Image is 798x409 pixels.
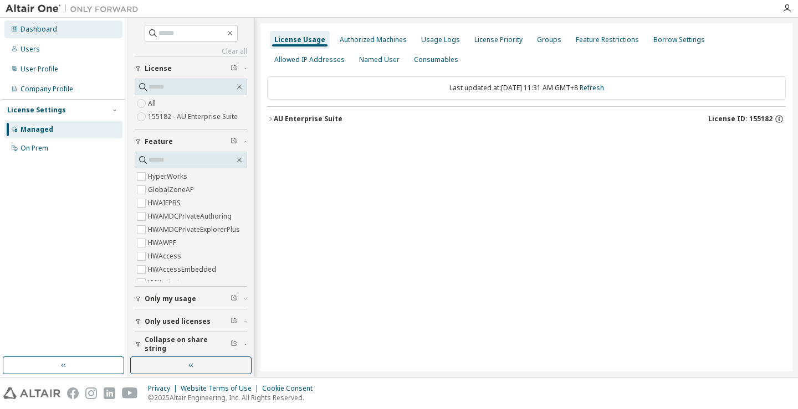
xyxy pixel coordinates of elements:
[274,115,342,123] div: AU Enterprise Suite
[135,56,247,81] button: License
[135,309,247,334] button: Only used licenses
[21,144,48,153] div: On Prem
[145,335,231,353] span: Collapse on share string
[148,210,234,223] label: HWAMDCPrivateAuthoring
[231,64,237,73] span: Clear filter
[231,317,237,326] span: Clear filter
[148,263,218,276] label: HWAccessEmbedded
[580,83,604,92] a: Refresh
[135,130,247,154] button: Feature
[7,106,66,115] div: License Settings
[3,387,60,399] img: altair_logo.svg
[21,45,40,54] div: Users
[148,170,190,183] label: HyperWorks
[262,384,319,393] div: Cookie Consent
[145,317,211,326] span: Only used licenses
[267,107,786,131] button: AU Enterprise SuiteLicense ID: 155182
[148,183,196,196] label: GlobalZoneAP
[21,65,58,74] div: User Profile
[21,25,57,34] div: Dashboard
[135,287,247,311] button: Only my usage
[148,393,319,402] p: © 2025 Altair Engineering, Inc. All Rights Reserved.
[537,35,561,44] div: Groups
[231,137,237,146] span: Clear filter
[474,35,523,44] div: License Priority
[148,276,186,289] label: HWActivate
[148,223,242,236] label: HWAMDCPrivateExplorerPlus
[148,384,181,393] div: Privacy
[145,64,172,73] span: License
[148,110,240,123] label: 155182 - AU Enterprise Suite
[148,97,158,110] label: All
[145,137,173,146] span: Feature
[267,76,786,100] div: Last updated at: [DATE] 11:31 AM GMT+8
[148,196,183,210] label: HWAIFPBS
[653,35,705,44] div: Borrow Settings
[135,332,247,356] button: Collapse on share string
[6,3,144,14] img: Altair One
[21,85,73,94] div: Company Profile
[231,340,237,349] span: Clear filter
[414,55,458,64] div: Consumables
[708,115,773,123] span: License ID: 155182
[576,35,639,44] div: Feature Restrictions
[135,47,247,56] a: Clear all
[421,35,460,44] div: Usage Logs
[21,125,53,134] div: Managed
[181,384,262,393] div: Website Terms of Use
[274,35,325,44] div: License Usage
[145,294,196,303] span: Only my usage
[122,387,138,399] img: youtube.svg
[148,250,183,263] label: HWAccess
[85,387,97,399] img: instagram.svg
[274,55,345,64] div: Allowed IP Addresses
[104,387,115,399] img: linkedin.svg
[340,35,407,44] div: Authorized Machines
[148,236,178,250] label: HWAWPF
[359,55,400,64] div: Named User
[231,294,237,303] span: Clear filter
[67,387,79,399] img: facebook.svg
